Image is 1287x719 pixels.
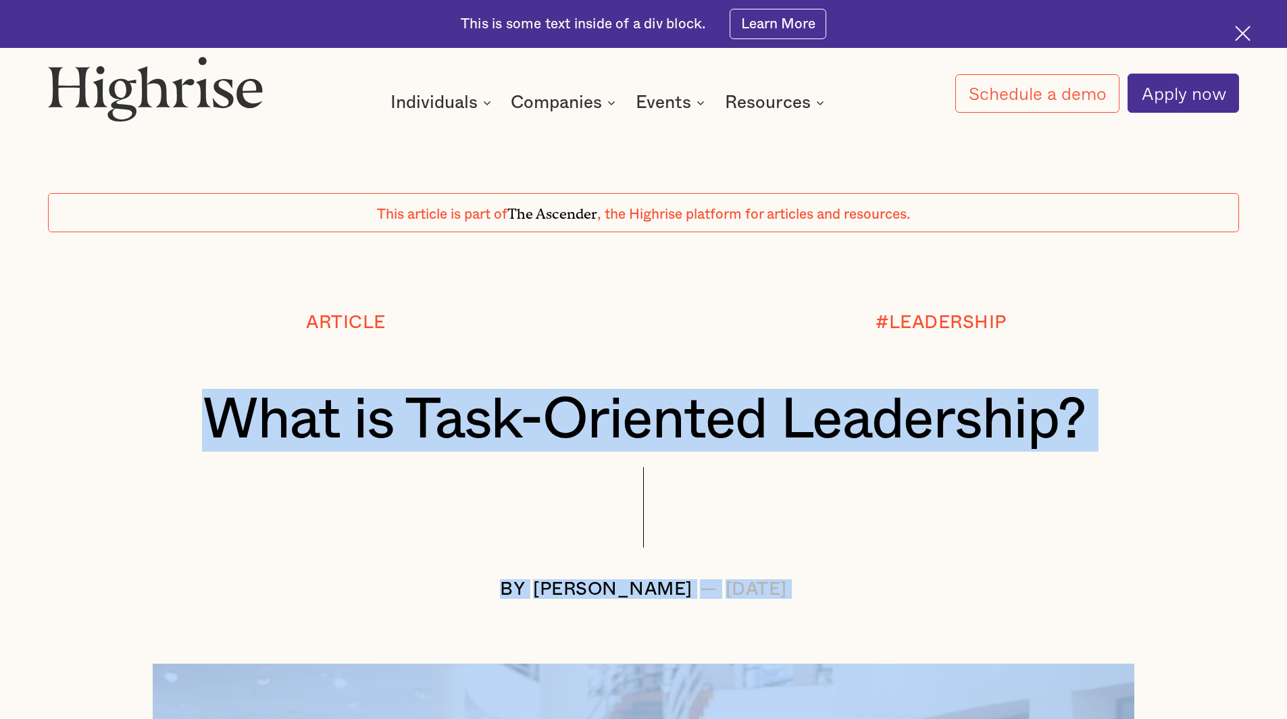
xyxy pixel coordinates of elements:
div: #LEADERSHIP [876,313,1007,332]
div: Companies [511,95,620,111]
div: Individuals [390,95,478,111]
div: Article [306,313,386,332]
div: This is some text inside of a div block. [461,15,705,34]
div: Resources [725,95,828,111]
a: Schedule a demo [955,74,1120,113]
div: [DATE] [726,579,787,599]
img: Highrise logo [48,56,263,121]
a: Apply now [1128,74,1239,113]
div: Events [636,95,691,111]
div: Individuals [390,95,495,111]
div: BY [500,579,525,599]
div: Companies [511,95,602,111]
span: The Ascender [507,202,597,219]
span: , the Highrise platform for articles and resources. [597,207,910,221]
a: Learn More [730,9,826,39]
div: Resources [725,95,811,111]
img: Cross icon [1235,26,1251,41]
div: Events [636,95,709,111]
div: — [700,579,717,599]
div: [PERSON_NAME] [533,579,692,599]
h1: What is Task-Oriented Leadership? [98,389,1190,452]
span: This article is part of [377,207,507,221]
